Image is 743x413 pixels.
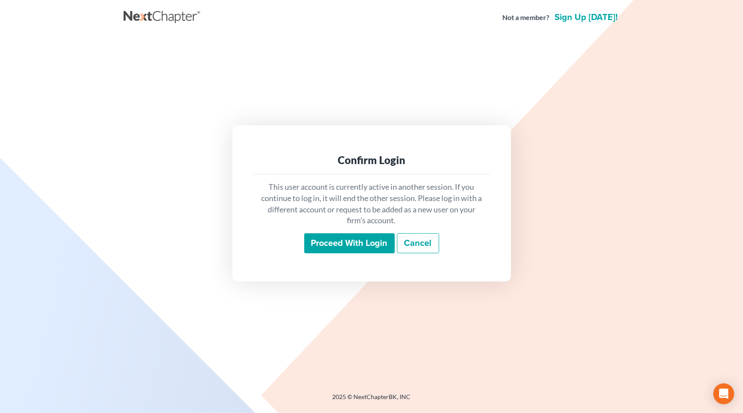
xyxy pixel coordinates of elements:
[553,13,620,22] a: Sign up [DATE]!
[304,233,395,253] input: Proceed with login
[124,393,620,408] div: 2025 © NextChapterBK, INC
[503,13,550,23] strong: Not a member?
[713,383,734,404] div: Open Intercom Messenger
[397,233,439,253] a: Cancel
[260,181,483,226] p: This user account is currently active in another session. If you continue to log in, it will end ...
[260,153,483,167] div: Confirm Login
